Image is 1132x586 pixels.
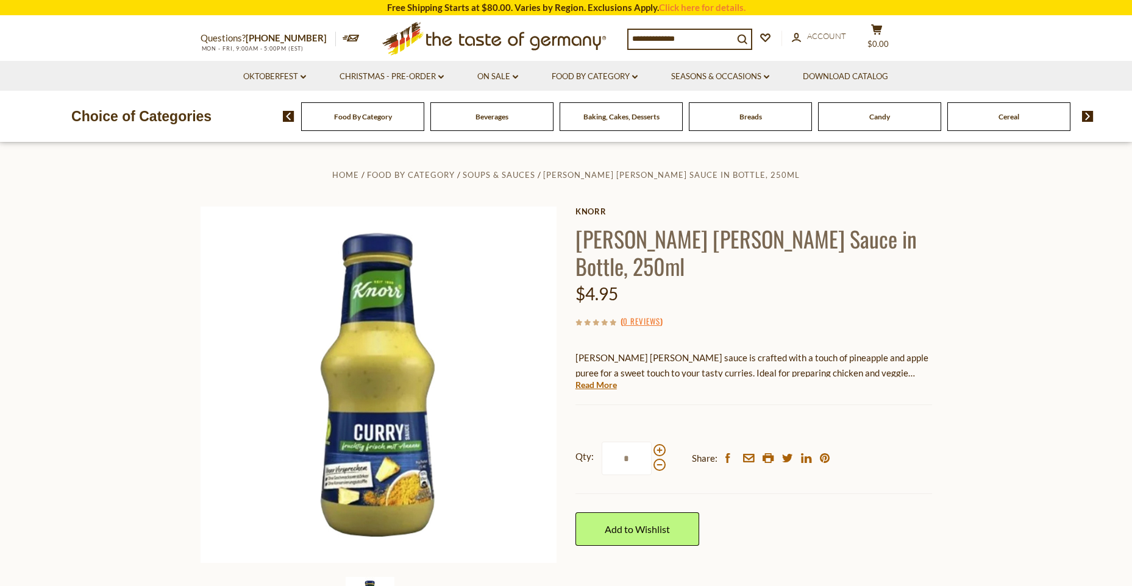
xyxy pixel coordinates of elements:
[340,70,444,83] a: Christmas - PRE-ORDER
[621,315,663,327] span: ( )
[332,170,359,180] a: Home
[575,379,617,391] a: Read More
[334,112,392,121] a: Food By Category
[583,112,660,121] a: Baking, Cakes, Desserts
[602,442,652,475] input: Qty:
[1082,111,1094,122] img: next arrow
[575,352,928,409] span: [PERSON_NAME] [PERSON_NAME] sauce is crafted with a touch of pineapple and apple puree for a swee...
[807,31,846,41] span: Account
[367,170,455,180] a: Food By Category
[463,170,535,180] a: Soups & Sauces
[739,112,762,121] a: Breads
[659,2,746,13] a: Click here for details.
[999,112,1019,121] a: Cereal
[543,170,800,180] a: [PERSON_NAME] [PERSON_NAME] Sauce in Bottle, 250ml
[575,283,618,304] span: $4.95
[201,30,336,46] p: Questions?
[671,70,769,83] a: Seasons & Occasions
[246,32,327,43] a: [PHONE_NUMBER]
[201,207,557,563] img: Knorr Curry
[201,45,304,52] span: MON - FRI, 9:00AM - 5:00PM (EST)
[869,112,890,121] a: Candy
[552,70,638,83] a: Food By Category
[475,112,508,121] a: Beverages
[575,225,932,280] h1: [PERSON_NAME] [PERSON_NAME] Sauce in Bottle, 250ml
[575,449,594,464] strong: Qty:
[792,30,846,43] a: Account
[692,451,717,466] span: Share:
[867,39,889,49] span: $0.00
[575,207,932,216] a: Knorr
[243,70,306,83] a: Oktoberfest
[575,512,699,546] a: Add to Wishlist
[477,70,518,83] a: On Sale
[859,24,895,54] button: $0.00
[283,111,294,122] img: previous arrow
[623,315,660,328] a: 0 Reviews
[803,70,888,83] a: Download Catalog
